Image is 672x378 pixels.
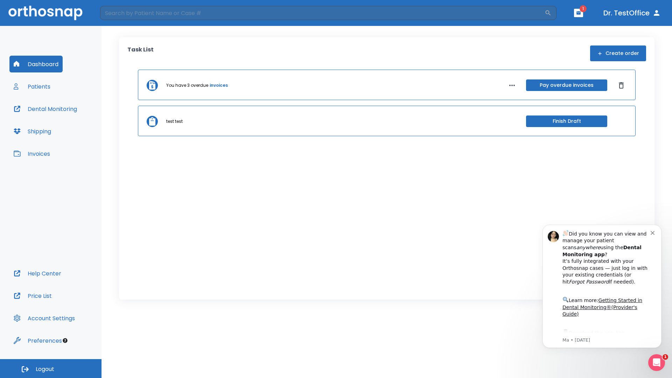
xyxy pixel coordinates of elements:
[30,116,93,128] a: App Store
[30,114,119,150] div: Download the app: | ​ Let us know if you need help getting started!
[616,80,627,91] button: Dismiss
[580,5,587,12] span: 1
[590,45,646,61] button: Create order
[62,337,68,344] div: Tooltip anchor
[9,145,54,162] button: Invoices
[663,354,668,360] span: 1
[127,45,154,61] p: Task List
[601,7,664,19] button: Dr. TestOffice
[166,118,183,125] p: test test
[8,6,83,20] img: Orthosnap
[166,82,208,89] p: You have 3 overdue
[526,79,607,91] button: Pay overdue invoices
[100,6,545,20] input: Search by Patient Name or Case #
[9,100,81,117] button: Dental Monitoring
[9,287,56,304] button: Price List
[526,115,607,127] button: Finish Draft
[119,15,124,21] button: Dismiss notification
[210,82,228,89] a: invoices
[9,78,55,95] button: Patients
[648,354,665,371] iframe: Intercom live chat
[532,214,672,359] iframe: Intercom notifications message
[9,310,79,327] button: Account Settings
[9,332,66,349] button: Preferences
[36,365,54,373] span: Logout
[9,123,55,140] button: Shipping
[9,265,65,282] button: Help Center
[9,56,63,72] button: Dashboard
[30,123,119,129] p: Message from Ma, sent 1w ago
